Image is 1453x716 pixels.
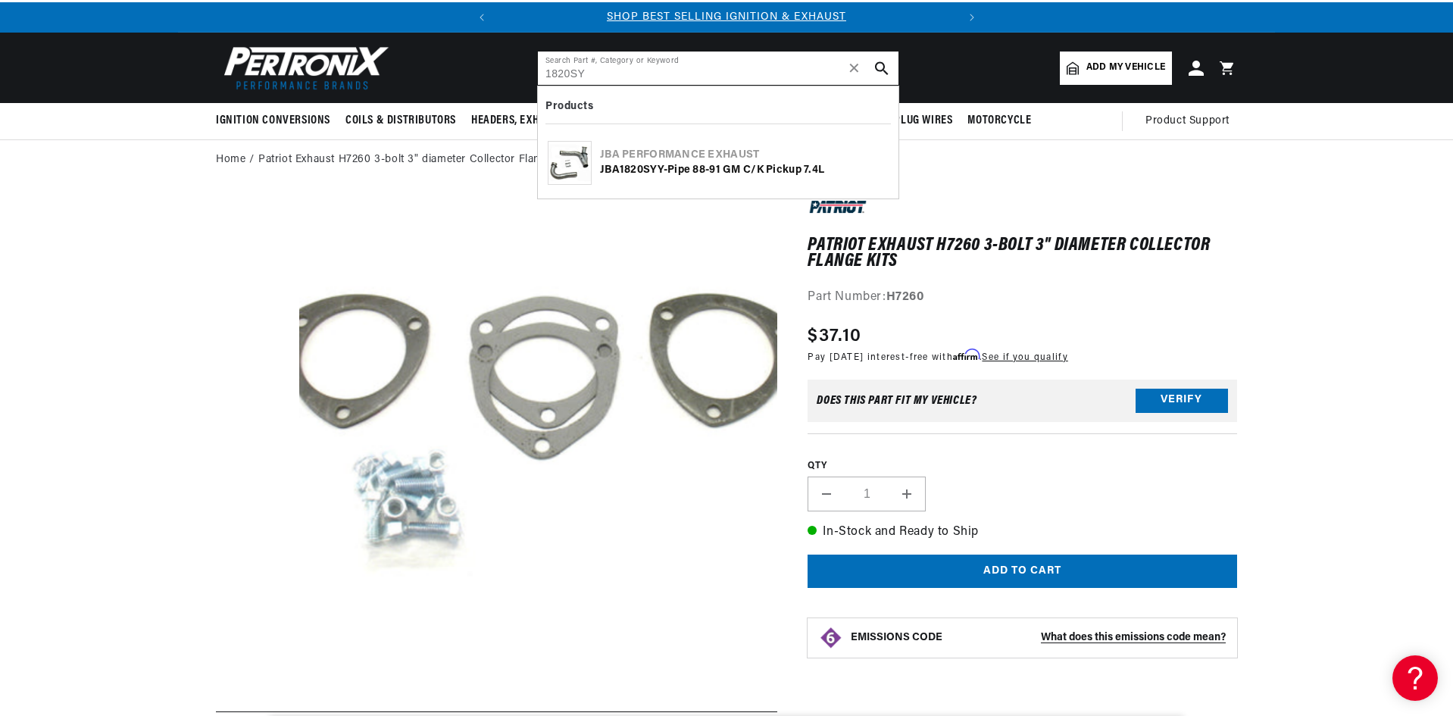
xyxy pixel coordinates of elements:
span: Affirm [953,349,980,361]
a: See if you qualify - Learn more about Affirm Financing (opens in modal) [982,353,1067,362]
p: In-Stock and Ready to Ship [808,523,1237,542]
nav: breadcrumbs [216,152,1237,168]
button: EMISSIONS CODEWhat does this emissions code mean? [851,631,1226,645]
a: Home [216,152,245,168]
summary: Ignition Conversions [216,103,338,139]
strong: EMISSIONS CODE [851,632,942,643]
summary: Spark Plug Wires [853,103,961,139]
a: SHOP BEST SELLING IGNITION & EXHAUST [607,11,846,23]
span: Headers, Exhausts & Components [471,113,648,129]
p: Pay [DATE] interest-free with . [808,350,1067,364]
div: Part Number: [808,288,1237,308]
img: Emissions code [819,626,843,650]
summary: Product Support [1145,103,1237,139]
media-gallery: Gallery Viewer [216,195,777,681]
span: Add my vehicle [1086,61,1165,75]
b: 1820SY [620,164,658,176]
button: Verify [1136,389,1228,413]
span: Motorcycle [967,113,1031,129]
slideshow-component: Translation missing: en.sections.announcements.announcement_bar [178,2,1275,33]
summary: Motorcycle [960,103,1039,139]
strong: H7260 [886,291,924,303]
span: Product Support [1145,113,1230,130]
span: $37.10 [808,323,861,350]
span: Spark Plug Wires [861,113,953,129]
a: Patriot Exhaust H7260 3-bolt 3" diameter Collector Flange Kits [258,152,575,168]
input: Search Part #, Category or Keyword [538,52,898,85]
b: Products [545,101,593,112]
div: 1 of 2 [497,9,957,26]
button: search button [865,52,898,85]
summary: Headers, Exhausts & Components [464,103,656,139]
h1: Patriot Exhaust H7260 3-bolt 3" diameter Collector Flange Kits [808,238,1237,269]
div: Does This part fit My vehicle? [817,395,976,407]
span: Ignition Conversions [216,113,330,129]
button: Add to cart [808,555,1237,589]
span: Coils & Distributors [345,113,456,129]
img: Pertronix [216,42,390,94]
strong: What does this emissions code mean? [1041,632,1226,643]
summary: Coils & Distributors [338,103,464,139]
button: Translation missing: en.sections.announcements.previous_announcement [467,2,497,33]
div: JBA Y-Pipe 88-91 GM C/K Pickup 7.4L [600,163,889,178]
div: JBA Performance Exhaust [600,148,889,163]
button: Translation missing: en.sections.announcements.next_announcement [957,2,987,33]
img: JBA 1820SY Y-Pipe 88-91 GM C/K Pickup 7.4L [548,142,591,184]
label: QTY [808,460,1237,473]
a: Add my vehicle [1060,52,1172,85]
div: Announcement [497,9,957,26]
